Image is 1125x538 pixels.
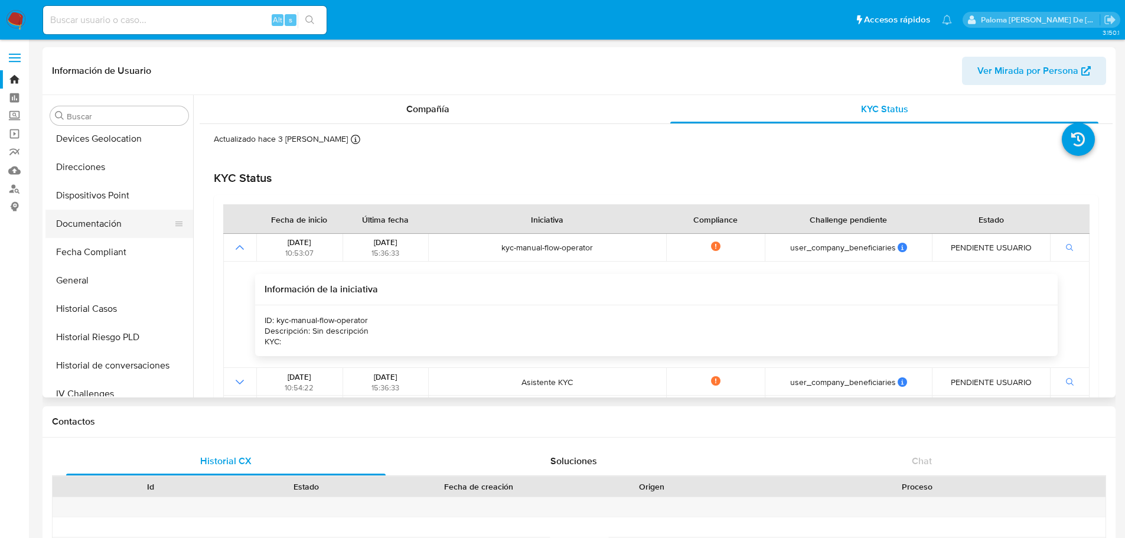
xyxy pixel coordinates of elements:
button: General [45,266,193,295]
span: Ver Mirada por Persona [977,57,1078,85]
h1: Información de Usuario [52,65,151,77]
p: paloma.falcondesoto@mercadolibre.cl [981,14,1100,25]
button: Devices Geolocation [45,125,193,153]
button: search-icon [298,12,322,28]
button: Ver Mirada por Persona [962,57,1106,85]
button: Historial Riesgo PLD [45,323,193,351]
button: IV Challenges [45,380,193,408]
button: Historial Casos [45,295,193,323]
div: Fecha de creación [392,481,566,493]
input: Buscar usuario o caso... [43,12,327,28]
div: Id [81,481,220,493]
button: Buscar [55,111,64,120]
span: s [289,14,292,25]
span: Soluciones [550,454,597,468]
button: Historial de conversaciones [45,351,193,380]
button: Direcciones [45,153,193,181]
span: Historial CX [200,454,252,468]
a: Salir [1104,14,1116,26]
p: Actualizado hace 3 [PERSON_NAME] [214,133,348,145]
div: Estado [237,481,376,493]
span: Compañía [406,102,449,116]
div: Proceso [738,481,1097,493]
button: Documentación [45,210,184,238]
span: Accesos rápidos [864,14,930,26]
h1: Contactos [52,416,1106,428]
span: KYC Status [861,102,908,116]
a: Notificaciones [942,15,952,25]
span: Alt [273,14,282,25]
input: Buscar [67,111,184,122]
button: Fecha Compliant [45,238,193,266]
div: Origen [582,481,721,493]
span: Chat [912,454,932,468]
button: Dispositivos Point [45,181,193,210]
